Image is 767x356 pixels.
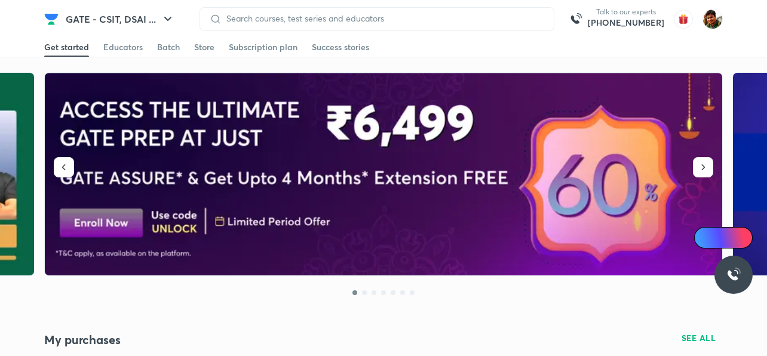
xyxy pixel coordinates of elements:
img: ttu [726,268,741,282]
a: Success stories [312,38,369,57]
div: Get started [44,41,89,53]
div: Success stories [312,41,369,53]
img: Company Logo [44,12,59,26]
input: Search courses, test series and educators [222,14,544,23]
div: Subscription plan [229,41,297,53]
div: Educators [103,41,143,53]
img: SUVRO [702,9,723,29]
a: Subscription plan [229,38,297,57]
div: Batch [157,41,180,53]
a: Educators [103,38,143,57]
h4: My purchases [44,332,383,348]
div: Store [194,41,214,53]
img: Icon [701,233,711,243]
img: call-us [564,7,588,31]
a: [PHONE_NUMBER] [588,17,664,29]
p: Talk to our experts [588,7,664,17]
a: Ai Doubts [694,227,753,248]
img: avatar [674,10,693,29]
button: SEE ALL [674,329,723,348]
span: Ai Doubts [714,233,745,243]
a: Batch [157,38,180,57]
button: GATE - CSIT, DSAI ... [59,7,182,31]
a: Store [194,38,214,57]
span: SEE ALL [682,334,716,342]
a: Get started [44,38,89,57]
